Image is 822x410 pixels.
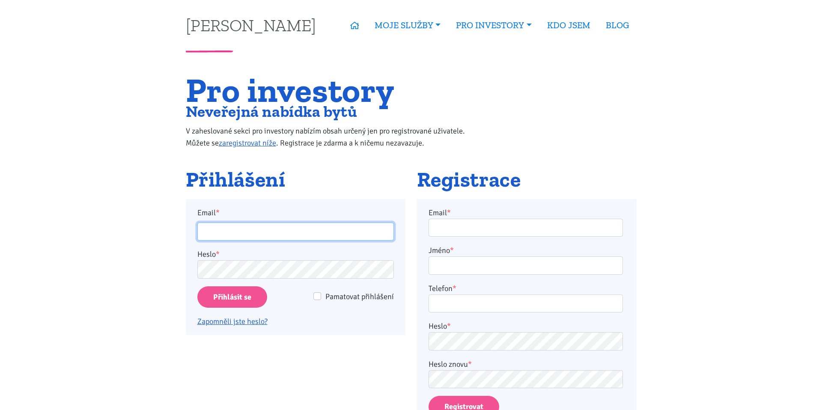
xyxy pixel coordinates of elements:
abbr: required [450,246,454,255]
a: BLOG [598,15,637,35]
p: V zaheslované sekci pro investory nabízím obsah určený jen pro registrované uživatele. Můžete se ... [186,125,482,149]
abbr: required [468,359,472,369]
a: MOJE SLUŽBY [367,15,448,35]
label: Email [191,207,399,219]
span: Pamatovat přihlášení [325,292,394,301]
abbr: required [447,321,451,331]
h2: Registrace [417,168,637,191]
a: KDO JSEM [539,15,598,35]
a: zaregistrovat níže [219,138,276,148]
a: PRO INVESTORY [448,15,539,35]
label: Jméno [429,244,454,256]
h1: Pro investory [186,76,482,104]
h2: Neveřejná nabídka bytů [186,104,482,119]
abbr: required [447,208,451,217]
a: Zapomněli jste heslo? [197,317,268,326]
h2: Přihlášení [186,168,405,191]
label: Email [429,207,451,219]
label: Heslo znovu [429,358,472,370]
input: Přihlásit se [197,286,267,308]
label: Heslo [429,320,451,332]
label: Telefon [429,282,456,294]
label: Heslo [197,248,220,260]
a: [PERSON_NAME] [186,17,316,33]
abbr: required [453,284,456,293]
